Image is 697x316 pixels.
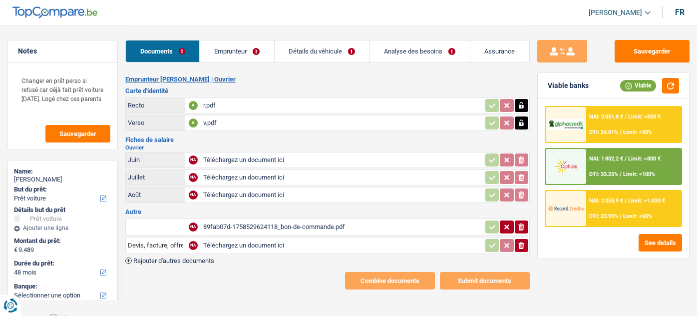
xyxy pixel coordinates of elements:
label: But du prêt: [14,185,109,193]
h3: Carte d'identité [125,87,530,94]
div: Août [128,191,183,198]
span: DTI: 24.01% [589,129,618,135]
div: r.pdf [203,98,481,113]
div: v.pdf [203,115,481,130]
span: Limit: >800 € [628,155,661,162]
a: [PERSON_NAME] [581,4,651,21]
div: NA [189,222,198,231]
button: Sauvegarder [45,125,110,142]
div: A [189,101,198,110]
h3: Autre [125,208,530,215]
button: Rajouter d'autres documents [125,257,214,264]
span: NAI: 2 051,8 € [589,113,623,120]
span: / [620,129,622,135]
h3: Fiches de salaire [125,136,530,143]
div: NA [189,155,198,164]
div: NA [189,173,198,182]
label: Montant du prêt: [14,237,109,245]
img: TopCompare Logo [12,6,97,18]
span: / [625,113,627,120]
h5: Notes [18,47,107,55]
button: Sauvegarder [615,40,690,62]
div: Viable banks [548,81,589,90]
img: Record Credits [548,199,584,217]
span: NAI: 2 053,9 € [589,197,623,204]
div: A [189,118,198,127]
span: Limit: <100% [623,171,655,177]
div: NA [189,190,198,199]
span: DTI: 33.25% [589,171,618,177]
span: / [620,213,622,219]
div: Juin [128,156,183,163]
h2: Ouvrier [125,145,530,150]
span: / [625,197,627,204]
span: Sauvegarder [59,130,96,137]
button: Submit documents [440,272,530,289]
label: Banque: [14,282,109,290]
span: NAI: 1 802,2 € [589,155,623,162]
img: AlphaCredit [548,119,584,130]
span: € [14,246,17,254]
span: Limit: <50% [623,129,652,135]
div: NA [189,241,198,250]
span: Limit: >850 € [628,113,661,120]
button: See details [639,234,682,251]
span: Limit: >1.033 € [628,197,665,204]
div: Détails but du prêt [14,206,111,214]
a: Détails du véhicule [275,40,369,62]
div: Recto [128,101,183,109]
a: Emprunteur [200,40,274,62]
a: Documents [126,40,199,62]
span: / [625,155,627,162]
div: [PERSON_NAME] [14,175,111,183]
a: Analyse des besoins [370,40,470,62]
button: Combine documents [345,272,435,289]
div: Ajouter une ligne [14,224,111,231]
div: Verso [128,119,183,126]
img: Cofidis [548,157,584,175]
span: [PERSON_NAME] [589,8,642,17]
div: Name: [14,167,111,175]
h2: Emprunteur [PERSON_NAME] | Ouvrier [125,75,530,83]
div: 89fab07d-1758529624118_bon-de-commande.pdf [203,219,481,234]
span: / [620,171,622,177]
span: Rajouter d'autres documents [133,257,214,264]
a: Assurance [470,40,529,62]
div: fr [675,7,685,17]
label: Durée du prêt: [14,259,109,267]
span: Limit: <65% [623,213,652,219]
div: Viable [620,80,656,91]
div: Juillet [128,173,183,181]
span: DTI: 23.93% [589,213,618,219]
